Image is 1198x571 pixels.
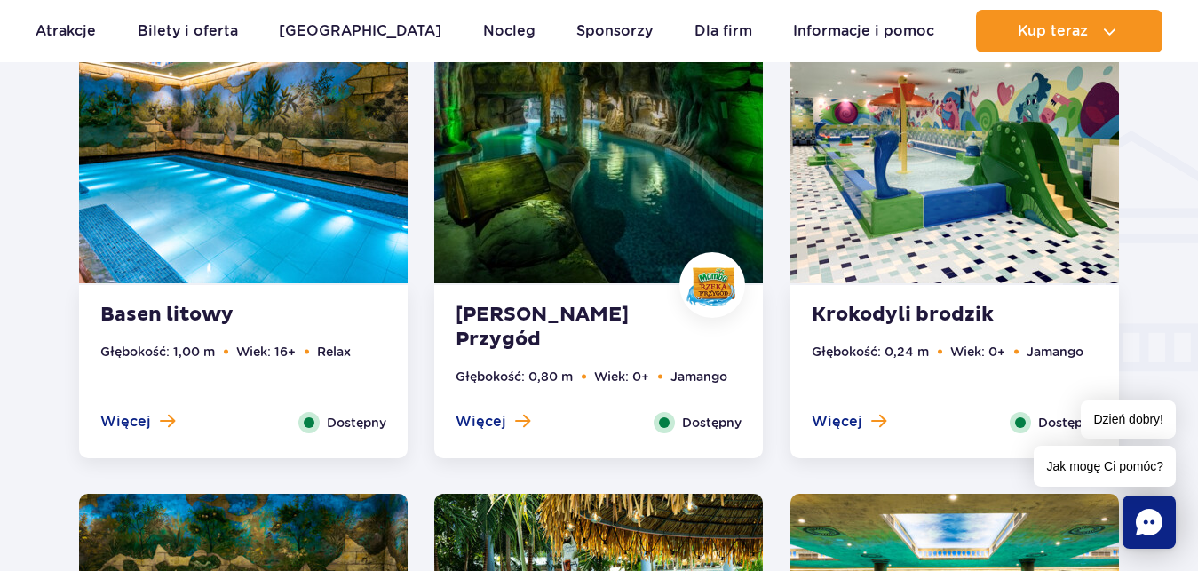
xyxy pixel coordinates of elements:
strong: Basen litowy [100,303,315,328]
div: Chat [1123,496,1176,549]
a: Atrakcje [36,10,96,52]
button: Kup teraz [976,10,1162,52]
a: [GEOGRAPHIC_DATA] [279,10,441,52]
li: Relax [317,342,351,361]
li: Jamango [1027,342,1083,361]
span: Więcej [456,412,506,432]
li: Jamango [670,367,727,386]
img: Lithium Pool [79,5,408,283]
strong: [PERSON_NAME] Przygód [456,303,670,353]
button: Więcej [100,412,175,432]
a: Informacje i pomoc [793,10,934,52]
span: Więcej [100,412,151,432]
li: Wiek: 0+ [594,367,649,386]
li: Wiek: 0+ [950,342,1005,361]
a: Bilety i oferta [138,10,238,52]
span: Dostępny [327,413,386,432]
li: Wiek: 16+ [236,342,296,361]
span: Jak mogę Ci pomóc? [1034,446,1176,487]
strong: Krokodyli brodzik [812,303,1027,328]
span: Więcej [812,412,862,432]
button: Więcej [456,412,530,432]
a: Sponsorzy [576,10,653,52]
a: Nocleg [483,10,536,52]
li: Głębokość: 0,24 m [812,342,929,361]
button: Więcej [812,412,886,432]
li: Głębokość: 0,80 m [456,367,573,386]
span: Kup teraz [1018,23,1088,39]
a: Dla firm [694,10,752,52]
li: Głębokość: 1,00 m [100,342,215,361]
img: Baby pool Jay [790,5,1119,283]
img: Mamba Adventure river [434,5,763,283]
span: Dzień dobry! [1081,400,1176,439]
span: Dostępny [682,413,742,432]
